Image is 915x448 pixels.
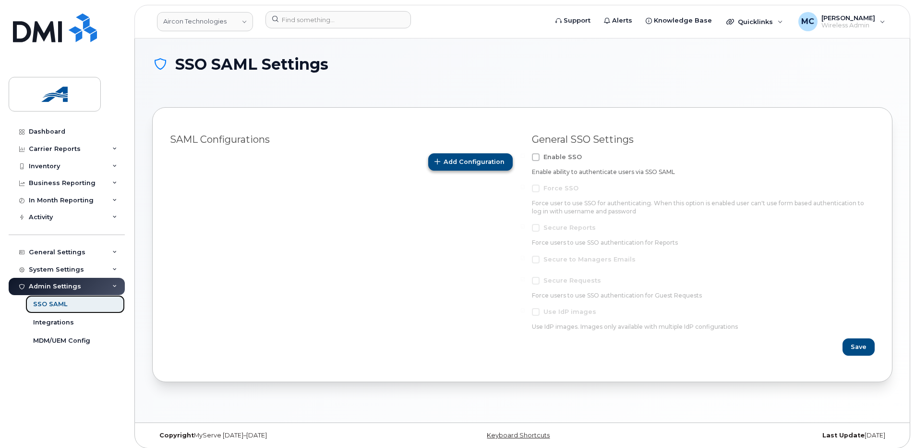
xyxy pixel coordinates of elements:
input: Secure to Managers Emails [520,256,525,261]
input: Force SSO [520,185,525,189]
span: Save [851,342,867,351]
input: Secure Reports [520,224,525,229]
div: Use IdP images. Images only available with multiple IdP configurations [532,323,875,331]
div: MyServe [DATE]–[DATE] [152,432,399,439]
input: Enable SSO [520,153,525,158]
span: Force SSO [543,185,578,192]
span: SSO SAML Settings [175,56,328,73]
span: Secure Reports [543,224,596,231]
div: General SSO Settings [532,134,875,146]
strong: Last Update [822,432,865,439]
button: Add Configuration [428,153,513,171]
span: Use IdP images [543,308,596,315]
strong: Copyright [159,432,194,439]
span: Secure Requests [543,277,601,284]
span: Add Configuration [444,157,505,166]
button: Save [843,338,875,356]
div: Enable ability to authenticate users via SSO SAML [532,168,875,176]
div: Force users to use SSO authentication for Guest Requests [532,291,875,299]
div: Force user to use SSO for authenticating. When this option is enabled user can't use form based a... [532,199,875,215]
a: Keyboard Shortcuts [487,432,550,439]
span: Secure to Managers Emails [543,256,636,263]
input: Use IdP images [520,308,525,313]
div: [DATE] [646,432,892,439]
div: SAML Configurations [170,134,513,146]
input: Secure Requests [520,277,525,282]
span: Enable SSO [543,153,582,161]
div: Force users to use SSO authentication for Reports [532,238,875,247]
